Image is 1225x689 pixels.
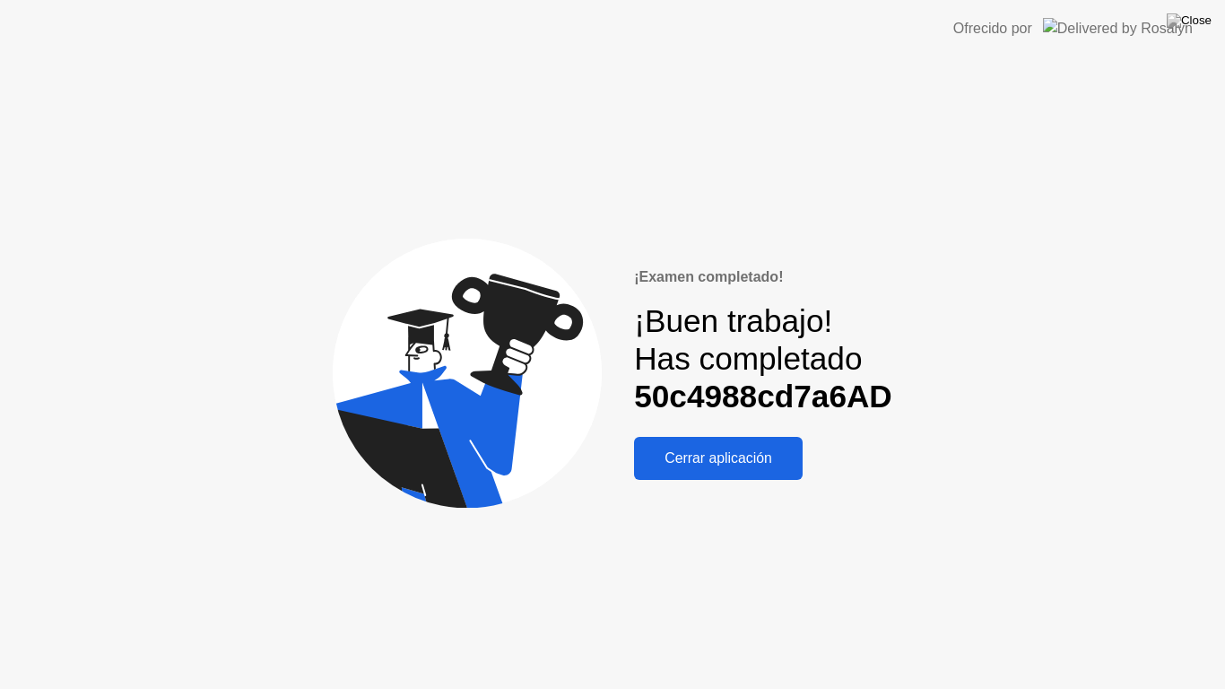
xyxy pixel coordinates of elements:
button: Cerrar aplicación [634,437,803,480]
img: Close [1167,13,1212,28]
div: Cerrar aplicación [639,450,797,467]
img: Delivered by Rosalyn [1043,18,1193,39]
div: Ofrecido por [953,18,1032,39]
b: 50c4988cd7a6AD [634,379,892,414]
div: ¡Examen completado! [634,266,892,288]
div: ¡Buen trabajo! Has completado [634,302,892,416]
